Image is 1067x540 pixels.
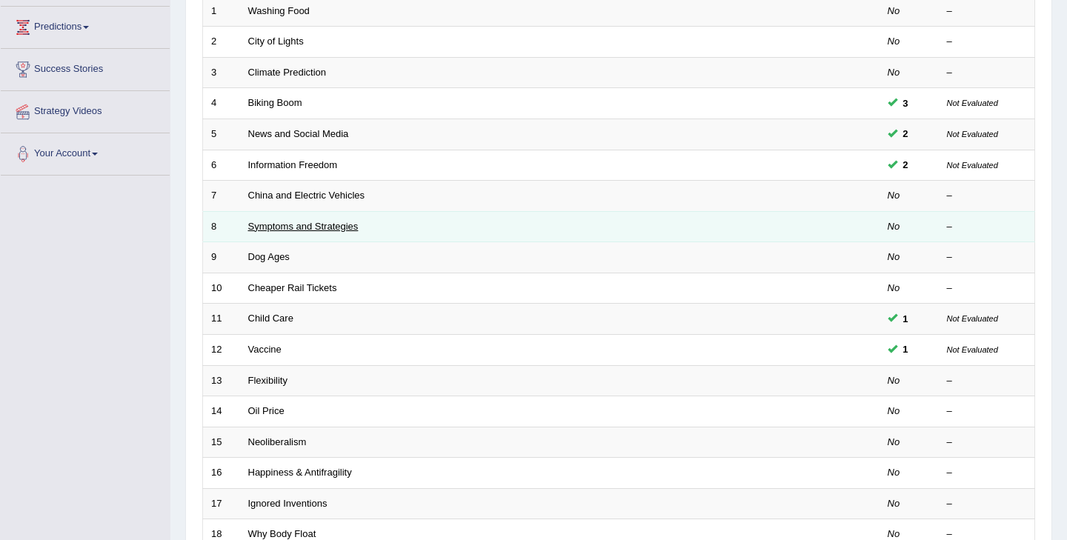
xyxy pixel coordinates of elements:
em: No [888,528,900,539]
td: 11 [203,304,240,335]
span: You can still take this question [897,311,914,327]
span: You can still take this question [897,96,914,111]
a: City of Lights [248,36,304,47]
em: No [888,221,900,232]
a: Ignored Inventions [248,498,328,509]
div: – [947,374,1027,388]
em: No [888,5,900,16]
div: – [947,281,1027,296]
a: Climate Prediction [248,67,327,78]
em: No [888,467,900,478]
em: No [888,498,900,509]
div: – [947,220,1027,234]
a: Your Account [1,133,170,170]
div: – [947,250,1027,264]
a: Child Care [248,313,293,324]
a: Biking Boom [248,97,302,108]
td: 5 [203,119,240,150]
div: – [947,4,1027,19]
a: Predictions [1,7,170,44]
a: China and Electric Vehicles [248,190,365,201]
em: No [888,282,900,293]
small: Not Evaluated [947,345,998,354]
em: No [888,190,900,201]
span: You can still take this question [897,126,914,141]
a: Symptoms and Strategies [248,221,359,232]
small: Not Evaluated [947,99,998,107]
a: Happiness & Antifragility [248,467,352,478]
small: Not Evaluated [947,314,998,323]
em: No [888,251,900,262]
a: Oil Price [248,405,285,416]
small: Not Evaluated [947,161,998,170]
div: – [947,189,1027,203]
em: No [888,405,900,416]
em: No [888,375,900,386]
em: No [888,67,900,78]
td: 17 [203,488,240,519]
div: – [947,35,1027,49]
td: 2 [203,27,240,58]
div: – [947,404,1027,419]
div: – [947,436,1027,450]
td: 13 [203,365,240,396]
td: 9 [203,242,240,273]
em: No [888,36,900,47]
td: 8 [203,211,240,242]
td: 10 [203,273,240,304]
a: Success Stories [1,49,170,86]
a: Vaccine [248,344,282,355]
td: 16 [203,458,240,489]
div: – [947,466,1027,480]
span: You can still take this question [897,157,914,173]
span: You can still take this question [897,341,914,357]
a: Dog Ages [248,251,290,262]
a: News and Social Media [248,128,349,139]
a: Information Freedom [248,159,338,170]
a: Washing Food [248,5,310,16]
a: Flexibility [248,375,287,386]
a: Neoliberalism [248,436,307,447]
div: – [947,66,1027,80]
td: 15 [203,427,240,458]
td: 3 [203,57,240,88]
a: Why Body Float [248,528,316,539]
a: Cheaper Rail Tickets [248,282,337,293]
td: 14 [203,396,240,427]
a: Strategy Videos [1,91,170,128]
div: – [947,497,1027,511]
td: 7 [203,181,240,212]
em: No [888,436,900,447]
td: 6 [203,150,240,181]
small: Not Evaluated [947,130,998,139]
td: 12 [203,334,240,365]
td: 4 [203,88,240,119]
